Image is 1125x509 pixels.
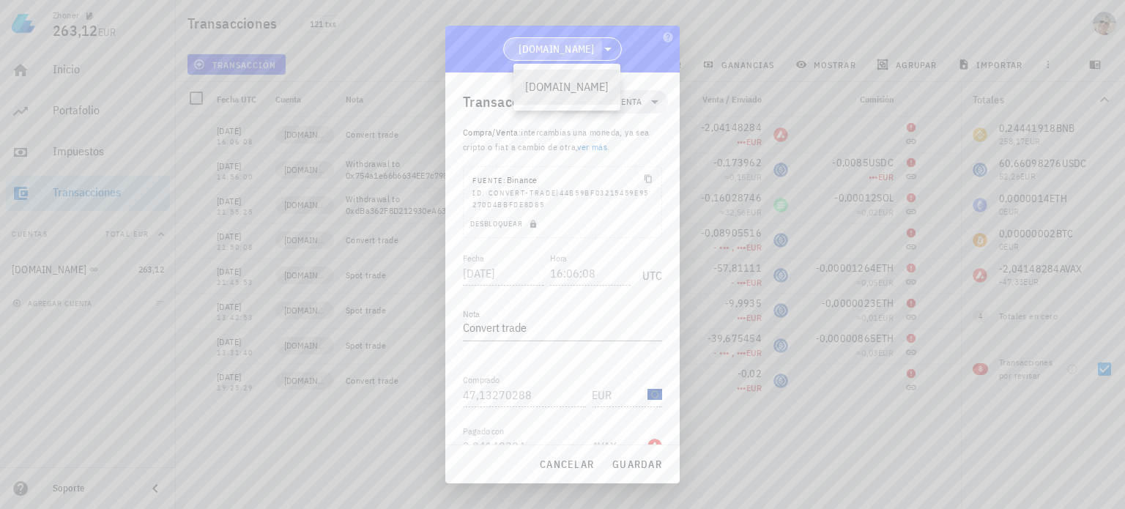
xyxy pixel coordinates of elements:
div: Transacción [463,90,538,114]
div: ID: convert-trade|44b59bf03215459e95270d4bbfde8d85 [472,187,653,211]
label: Hora [550,253,567,264]
div: Binance [472,173,537,187]
span: cancelar [539,458,594,471]
button: cancelar [533,451,600,478]
button: Desbloquear [464,217,546,231]
div: AVAX-icon [647,439,662,453]
button: guardar [606,451,668,478]
a: ver más [577,141,607,152]
p: : [463,125,662,155]
label: Fecha [463,253,484,264]
div: UTC [636,253,662,289]
label: Comprado [463,374,500,385]
span: [DOMAIN_NAME] [519,42,594,56]
span: Fuente: [472,176,507,185]
input: Moneda [592,434,645,458]
span: Compra/Venta [463,127,519,138]
div: EUR-icon [647,387,662,402]
span: guardar [612,458,662,471]
label: Pagado con [463,426,504,436]
input: Moneda [592,383,645,406]
span: Desbloquear [469,219,541,229]
span: intercambias una moneda, ya sea cripto o fiat a cambio de otra, . [463,127,650,152]
label: Nota [463,308,480,319]
div: [DOMAIN_NAME] [525,80,609,94]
